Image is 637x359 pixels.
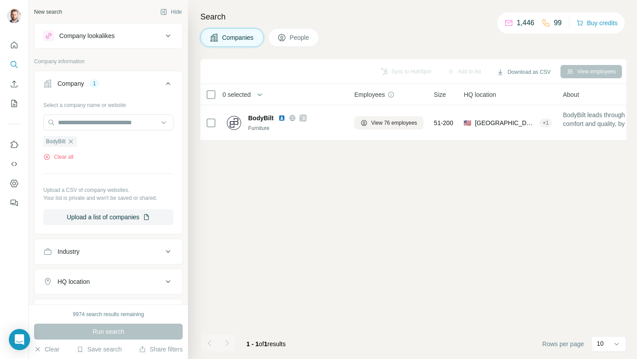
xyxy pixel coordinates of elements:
[542,340,584,348] span: Rows per page
[58,247,80,256] div: Industry
[35,241,182,262] button: Industry
[34,57,183,65] p: Company information
[73,310,144,318] div: 9974 search results remaining
[227,116,241,130] img: Logo of BodyBilt
[354,90,385,99] span: Employees
[434,118,453,127] span: 51-200
[7,176,21,191] button: Dashboard
[7,76,21,92] button: Enrich CSV
[464,90,496,99] span: HQ location
[46,137,65,145] span: BodyBilt
[246,340,259,348] span: 1 - 1
[554,18,562,28] p: 99
[434,90,446,99] span: Size
[34,8,62,16] div: New search
[139,345,183,354] button: Share filters
[475,118,535,127] span: [GEOGRAPHIC_DATA], [US_STATE]
[43,153,73,161] button: Clear all
[9,329,30,350] div: Open Intercom Messenger
[222,33,254,42] span: Companies
[264,340,268,348] span: 1
[371,119,417,127] span: View 76 employees
[248,124,344,132] div: Furniture
[7,57,21,73] button: Search
[43,209,173,225] button: Upload a list of companies
[7,9,21,23] img: Avatar
[43,194,173,202] p: Your list is private and won't be saved or shared.
[35,73,182,98] button: Company1
[7,195,21,211] button: Feedback
[259,340,264,348] span: of
[539,119,553,127] div: + 1
[89,80,100,88] div: 1
[491,65,556,79] button: Download as CSV
[563,90,579,99] span: About
[43,98,173,109] div: Select a company name or website
[58,79,84,88] div: Company
[58,277,90,286] div: HQ location
[246,340,286,348] span: results
[7,137,21,153] button: Use Surfe on LinkedIn
[7,37,21,53] button: Quick start
[278,115,285,122] img: LinkedIn logo
[7,156,21,172] button: Use Surfe API
[154,5,188,19] button: Hide
[35,301,182,322] button: Annual revenue ($)
[354,116,423,130] button: View 76 employees
[7,95,21,111] button: My lists
[35,271,182,292] button: HQ location
[59,31,115,40] div: Company lookalikes
[35,25,182,46] button: Company lookalikes
[200,11,626,23] h4: Search
[517,18,534,28] p: 1,446
[597,339,604,348] p: 10
[290,33,310,42] span: People
[77,345,122,354] button: Save search
[248,114,274,122] span: BodyBilt
[464,118,471,127] span: 🇺🇸
[34,345,59,354] button: Clear
[576,17,618,29] button: Buy credits
[43,186,173,194] p: Upload a CSV of company websites.
[223,90,251,99] span: 0 selected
